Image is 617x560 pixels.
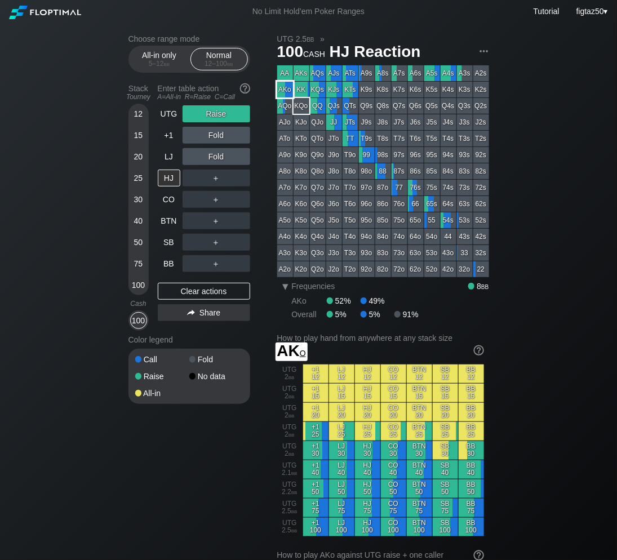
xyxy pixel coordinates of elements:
[375,147,391,163] div: 98s
[124,300,153,308] div: Cash
[392,114,407,130] div: J7s
[392,229,407,245] div: 74o
[381,422,406,441] div: CO 25
[424,163,440,179] div: 85s
[392,212,407,228] div: 75o
[408,212,424,228] div: 65o
[326,114,342,130] div: JJ
[310,180,326,195] div: Q7o
[303,47,325,59] span: cash
[183,191,250,208] div: ＋
[375,180,391,195] div: 87o
[473,147,489,163] div: 92s
[424,131,440,146] div: T5s
[343,98,358,114] div: QTs
[473,131,489,146] div: T2s
[407,403,432,421] div: BTN 20
[294,114,309,130] div: KJo
[459,441,484,460] div: BB 30
[408,131,424,146] div: T6s
[355,403,380,421] div: HJ 20
[310,212,326,228] div: Q5o
[329,460,354,479] div: LJ 40
[158,191,180,208] div: CO
[329,422,354,441] div: LJ 25
[130,255,147,272] div: 75
[227,60,233,68] span: bb
[424,65,440,81] div: A5s
[408,196,424,212] div: 66
[457,229,473,245] div: 43s
[276,43,327,62] span: 100
[277,196,293,212] div: A6o
[407,441,432,460] div: BTN 30
[158,234,180,251] div: SB
[457,196,473,212] div: 63s
[183,148,250,165] div: Fold
[375,131,391,146] div: T8s
[310,245,326,261] div: Q3o
[310,131,326,146] div: QTo
[307,34,314,43] span: bb
[473,114,489,130] div: J2s
[441,114,456,130] div: J4s
[187,310,195,316] img: share.864f2f62.svg
[288,373,295,381] span: bb
[343,212,358,228] div: T5o
[277,147,293,163] div: A9o
[329,365,354,383] div: LJ 12
[310,261,326,277] div: Q2o
[392,163,407,179] div: 87s
[314,34,331,43] span: »
[392,261,407,277] div: 72o
[343,114,358,130] div: JTs
[457,212,473,228] div: 53s
[473,245,489,261] div: 32s
[303,422,329,441] div: +1 25
[294,229,309,245] div: K4o
[459,422,484,441] div: BB 25
[473,212,489,228] div: 52s
[326,163,342,179] div: J8o
[424,114,440,130] div: J5s
[294,261,309,277] div: K2o
[441,229,456,245] div: 44
[303,403,329,421] div: +1 20
[441,212,456,228] div: 54s
[327,296,361,305] div: 52%
[294,131,309,146] div: KTo
[189,372,243,380] div: No data
[424,82,440,97] div: K5s
[183,255,250,272] div: ＋
[574,5,610,17] div: ▾
[130,277,147,294] div: 100
[359,82,375,97] div: K9s
[359,114,375,130] div: J9s
[468,282,489,291] div: 8
[408,229,424,245] div: 64o
[424,212,440,228] div: 55
[277,403,303,421] div: UTG 2
[196,60,243,68] div: 12 – 100
[407,422,432,441] div: BTN 25
[130,312,147,329] div: 100
[534,7,560,16] a: Tutorial
[130,148,147,165] div: 20
[310,65,326,81] div: AQs
[424,147,440,163] div: 95s
[193,48,245,70] div: Normal
[375,82,391,97] div: K8s
[355,384,380,402] div: HJ 15
[328,43,423,62] span: HJ Reaction
[277,384,303,402] div: UTG 2
[135,372,189,380] div: Raise
[424,229,440,245] div: 54o
[359,163,375,179] div: 98o
[130,170,147,186] div: 25
[189,355,243,363] div: Fold
[433,460,458,479] div: SB 40
[128,331,250,349] div: Color legend
[310,98,326,114] div: QQ
[381,384,406,402] div: CO 15
[135,355,189,363] div: Call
